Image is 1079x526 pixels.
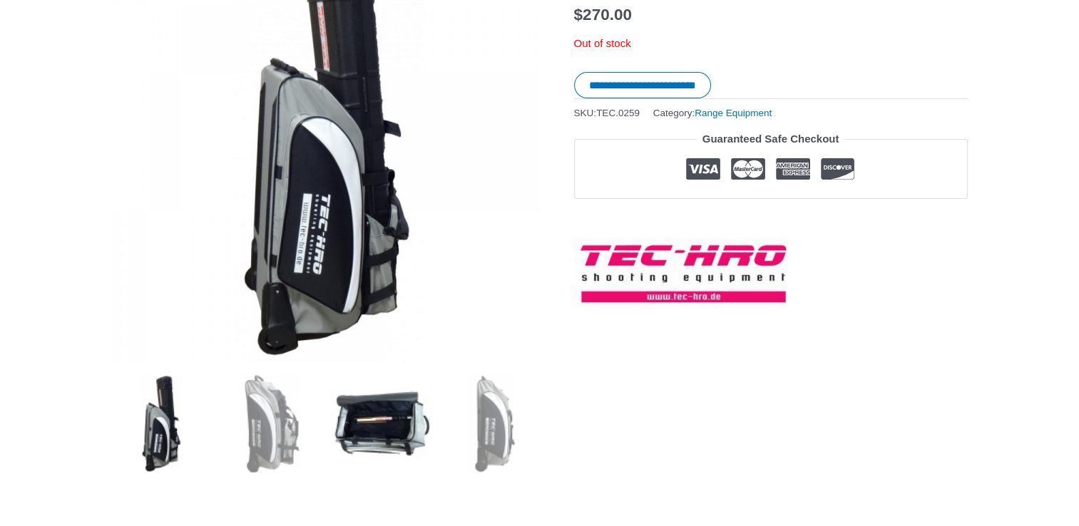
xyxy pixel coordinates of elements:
[441,374,540,473] img: TEC-HRO Roll-Bag Model RIO - Image 4
[574,6,632,24] bdi: 270.00
[331,374,430,473] img: TEC-HRO Roll-Bag Model RIO - Image 3
[574,210,968,227] iframe: Customer reviews powered by Trustpilot
[697,129,845,149] legend: Guaranteed Safe Checkout
[221,374,320,473] img: TEC-HRO Roll-Bag Model RIO - Image 2
[695,108,772,118] a: Range Equipment
[574,33,968,53] p: Out of stock
[574,104,640,122] span: SKU:
[574,237,788,310] a: TEC-HRO Shooting Equipment
[596,108,640,118] span: TEC.0259
[653,104,772,122] span: Category:
[574,6,583,24] span: $
[112,374,211,473] img: TEC-HRO Roll-Bag Model RIO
